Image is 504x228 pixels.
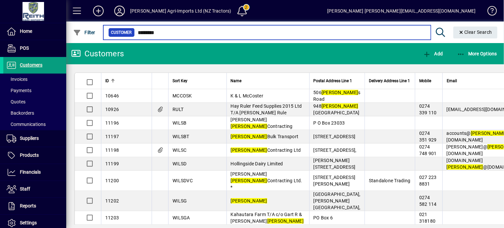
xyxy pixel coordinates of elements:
[482,1,496,23] a: Knowledge Base
[231,161,283,166] span: Hollingside Dairy Limited
[105,120,119,126] span: 11196
[105,107,119,112] span: 10926
[314,90,361,102] span: 506 s Road
[314,192,361,210] span: [GEOGRAPHIC_DATA], [PERSON_NAME][GEOGRAPHIC_DATA],
[419,195,437,207] span: 0274 582 114
[314,147,357,153] span: [STREET_ADDRESS],
[73,30,95,35] span: Filter
[7,110,34,116] span: Backorders
[20,28,32,34] span: Home
[423,51,443,56] span: Add
[419,77,431,85] span: Mobile
[419,175,437,187] span: 027 223 8831
[231,117,293,129] span: [PERSON_NAME] Contracting
[231,77,305,85] div: Name
[111,29,132,36] span: Customer
[231,124,267,129] em: [PERSON_NAME]
[314,134,356,139] span: [STREET_ADDRESS]
[455,48,499,60] button: More Options
[231,134,299,139] span: Bulk Transport
[447,164,483,170] em: [PERSON_NAME]
[105,77,148,85] div: ID
[173,178,193,183] span: WILSDVC
[130,6,231,16] div: [PERSON_NAME] Agri-Imports Ltd (NZ Tractors)
[105,215,119,220] span: 11203
[3,181,66,198] a: Staff
[72,27,97,38] button: Filter
[322,103,358,109] em: [PERSON_NAME]
[173,120,186,126] span: WILSB
[20,186,30,192] span: Staff
[20,62,42,68] span: Customers
[3,130,66,147] a: Suppliers
[419,144,437,156] span: 0274 748 901
[173,77,187,85] span: Sort Key
[421,48,444,60] button: Add
[231,198,267,203] em: [PERSON_NAME]
[105,77,109,85] span: ID
[459,29,492,35] span: Clear Search
[105,147,119,153] span: 11198
[419,103,437,115] span: 0274 339 110
[314,175,356,187] span: [STREET_ADDRESS][PERSON_NAME]
[267,218,304,224] em: [PERSON_NAME]
[314,215,333,220] span: PO Box 6
[231,178,267,183] em: [PERSON_NAME]
[173,198,187,203] span: WILSG
[3,96,66,107] a: Quotes
[231,77,242,85] span: Name
[231,93,264,98] span: K & L McCoster
[3,119,66,130] a: Communications
[7,122,46,127] span: Communications
[105,93,119,98] span: 10646
[20,152,39,158] span: Products
[231,147,267,153] em: [PERSON_NAME]
[20,220,37,225] span: Settings
[173,107,183,112] span: RULT
[369,77,410,85] span: Delivery Address Line 1
[173,147,186,153] span: WILSC
[457,51,497,56] span: More Options
[322,90,358,95] em: [PERSON_NAME]
[419,77,438,85] div: Mobile
[3,74,66,85] a: Invoices
[109,5,130,17] button: Profile
[7,88,31,93] span: Payments
[453,27,498,38] button: Clear
[3,198,66,214] a: Reports
[3,85,66,96] a: Payments
[7,77,27,82] span: Invoices
[314,103,360,115] span: 948 [GEOGRAPHIC_DATA]
[105,178,119,183] span: 11200
[3,40,66,57] a: POS
[7,99,25,104] span: Quotes
[173,161,186,166] span: WILSD
[3,147,66,164] a: Products
[327,6,476,16] div: [PERSON_NAME] [PERSON_NAME][EMAIL_ADDRESS][DOMAIN_NAME]
[231,134,267,139] em: [PERSON_NAME]
[105,134,119,139] span: 11197
[447,77,457,85] span: Email
[231,212,304,224] span: Kahautara Farm T/A c/o Gart R & [PERSON_NAME]
[419,131,437,142] span: 0274 351 929
[173,215,190,220] span: WILSGA
[71,48,124,59] div: Customers
[20,45,29,51] span: POS
[231,147,301,153] span: Contracting Ltd
[20,169,41,175] span: Financials
[88,5,109,17] button: Add
[314,77,352,85] span: Postal Address Line 1
[3,107,66,119] a: Backorders
[314,120,345,126] span: P O Box 23033
[231,171,302,190] span: [PERSON_NAME] Contracting Ltd. *
[105,198,119,203] span: 11202
[3,164,66,181] a: Financials
[3,23,66,40] a: Home
[419,212,436,224] span: 021 318180
[20,136,39,141] span: Suppliers
[20,203,36,208] span: Reports
[173,134,189,139] span: WILSBT
[105,161,119,166] span: 11199
[173,93,192,98] span: MCCOSK
[369,178,411,183] span: Standalone Trading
